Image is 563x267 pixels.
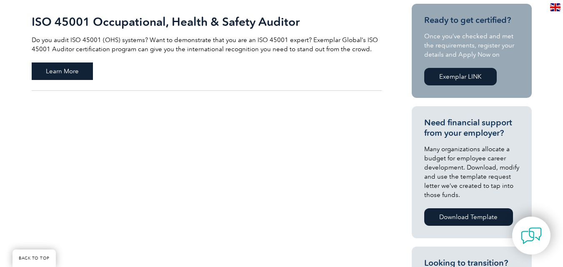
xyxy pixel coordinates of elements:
h2: ISO 45001 Occupational, Health & Safety Auditor [32,15,382,28]
a: BACK TO TOP [13,250,56,267]
p: Many organizations allocate a budget for employee career development. Download, modify and use th... [424,145,519,200]
h3: Need financial support from your employer? [424,117,519,138]
p: Do you audit ISO 45001 (OHS) systems? Want to demonstrate that you are an ISO 45001 expert? Exemp... [32,35,382,54]
p: Once you’ve checked and met the requirements, register your details and Apply Now on [424,32,519,59]
span: Learn More [32,62,93,80]
a: ISO 45001 Occupational, Health & Safety Auditor Do you audit ISO 45001 (OHS) systems? Want to dem... [32,4,382,91]
h3: Ready to get certified? [424,15,519,25]
img: contact-chat.png [521,225,542,246]
a: Download Template [424,208,513,226]
img: en [550,3,560,11]
a: Exemplar LINK [424,68,497,85]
